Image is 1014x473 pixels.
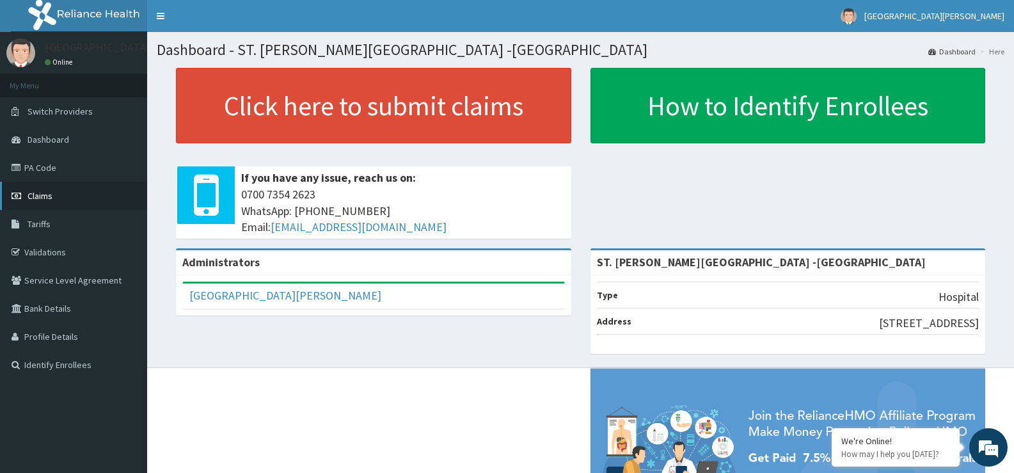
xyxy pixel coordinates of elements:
img: User Image [841,8,857,24]
a: Online [45,58,75,67]
strong: ST. [PERSON_NAME][GEOGRAPHIC_DATA] -[GEOGRAPHIC_DATA] [597,255,926,269]
h1: Dashboard - ST. [PERSON_NAME][GEOGRAPHIC_DATA] -[GEOGRAPHIC_DATA] [157,42,1004,58]
span: Claims [28,190,52,202]
a: Dashboard [928,46,976,57]
a: [GEOGRAPHIC_DATA][PERSON_NAME] [189,288,381,303]
li: Here [977,46,1004,57]
b: Type [597,289,618,301]
b: Address [597,316,631,327]
span: Tariffs [28,218,51,230]
b: If you have any issue, reach us on: [241,170,416,185]
p: [GEOGRAPHIC_DATA][PERSON_NAME] [45,42,234,53]
span: 0700 7354 2623 WhatsApp: [PHONE_NUMBER] Email: [241,186,565,236]
p: [STREET_ADDRESS] [879,315,979,332]
div: We're Online! [841,435,950,447]
span: Dashboard [28,134,69,145]
a: Click here to submit claims [176,68,571,143]
b: Administrators [182,255,260,269]
p: Hospital [939,289,979,305]
a: How to Identify Enrollees [590,68,986,143]
span: [GEOGRAPHIC_DATA][PERSON_NAME] [864,10,1004,22]
img: User Image [6,38,35,67]
span: Switch Providers [28,106,93,117]
p: How may I help you today? [841,449,950,460]
a: [EMAIL_ADDRESS][DOMAIN_NAME] [271,220,447,234]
